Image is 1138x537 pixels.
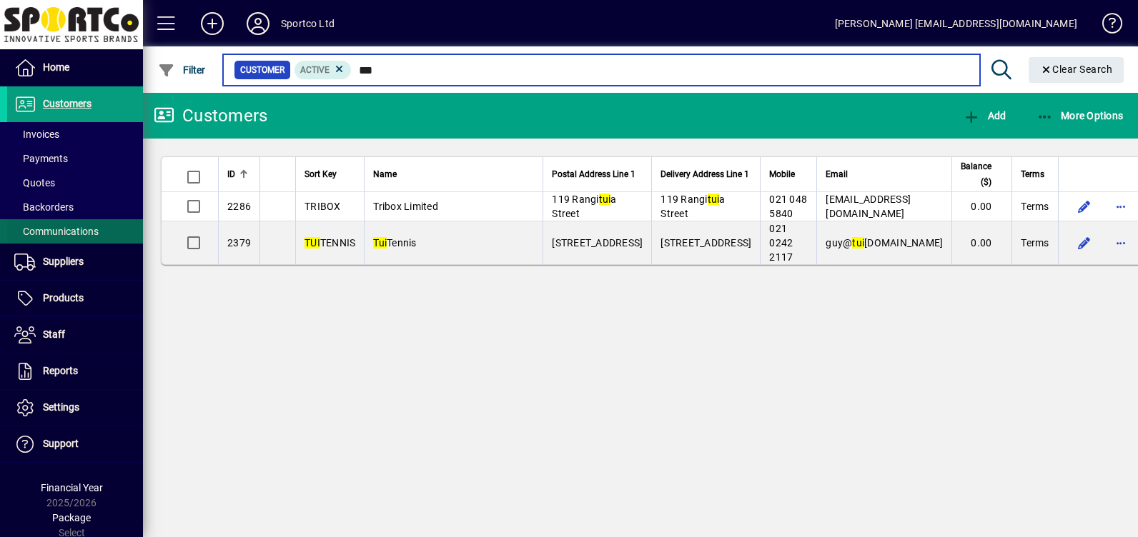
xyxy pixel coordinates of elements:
[963,110,1006,121] span: Add
[660,194,725,219] span: 119 Rangi a Street
[1021,199,1049,214] span: Terms
[961,159,991,190] span: Balance ($)
[373,166,397,182] span: Name
[14,201,74,213] span: Backorders
[660,166,749,182] span: Delivery Address Line 1
[43,328,65,340] span: Staff
[373,237,387,249] em: Tui
[14,226,99,237] span: Communications
[1073,195,1096,218] button: Edit
[14,177,55,189] span: Quotes
[552,237,643,249] span: [STREET_ADDRESS]
[373,201,438,212] span: Tribox Limited
[7,353,143,389] a: Reports
[1110,231,1133,254] button: More options
[1073,231,1096,254] button: Edit
[826,237,943,249] span: guy@ [DOMAIN_NAME]
[14,153,68,164] span: Payments
[43,365,78,376] span: Reports
[154,57,209,83] button: Filter
[43,292,84,303] span: Products
[826,194,911,219] span: [EMAIL_ADDRESS][DOMAIN_NAME]
[552,166,635,182] span: Postal Address Line 1
[1036,110,1124,121] span: More Options
[373,166,534,182] div: Name
[7,426,143,462] a: Support
[1033,103,1127,129] button: More Options
[1092,3,1120,49] a: Knowledge Base
[373,237,416,249] span: Tennis
[769,223,793,263] span: 021 0242 2117
[1040,64,1113,75] span: Clear Search
[227,166,251,182] div: ID
[41,482,103,493] span: Financial Year
[7,244,143,280] a: Suppliers
[154,104,267,127] div: Customers
[7,50,143,86] a: Home
[1029,57,1124,83] button: Clear
[305,237,355,249] span: TENNIS
[305,237,320,249] em: TUI
[1021,166,1044,182] span: Terms
[835,12,1077,35] div: [PERSON_NAME] [EMAIL_ADDRESS][DOMAIN_NAME]
[235,11,281,36] button: Profile
[305,201,341,212] span: TRIBOX
[951,221,1011,264] td: 0.00
[7,390,143,426] a: Settings
[552,194,616,219] span: 119 Rangi a Street
[227,201,251,212] span: 2286
[43,98,91,109] span: Customers
[826,166,848,182] span: Email
[7,317,143,353] a: Staff
[227,166,235,182] span: ID
[769,166,795,182] span: Mobile
[660,237,751,249] span: [STREET_ADDRESS]
[300,65,330,75] span: Active
[7,146,143,171] a: Payments
[599,194,611,205] em: tui
[43,61,69,73] span: Home
[951,192,1011,221] td: 0.00
[769,194,807,219] span: 021 048 5840
[43,401,79,413] span: Settings
[240,63,284,77] span: Customer
[43,256,84,267] span: Suppliers
[52,512,91,523] span: Package
[14,129,59,140] span: Invoices
[1110,195,1133,218] button: More options
[7,195,143,219] a: Backorders
[7,219,143,244] a: Communications
[305,166,337,182] span: Sort Key
[158,64,206,76] span: Filter
[295,61,352,79] mat-chip: Activation Status: Active
[7,171,143,195] a: Quotes
[961,159,1004,190] div: Balance ($)
[43,438,79,449] span: Support
[1021,236,1049,250] span: Terms
[281,12,335,35] div: Sportco Ltd
[7,122,143,146] a: Invoices
[852,237,864,249] em: tui
[769,166,808,182] div: Mobile
[7,281,143,316] a: Products
[826,166,943,182] div: Email
[959,103,1009,129] button: Add
[227,237,251,249] span: 2379
[189,11,235,36] button: Add
[708,194,720,205] em: tui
